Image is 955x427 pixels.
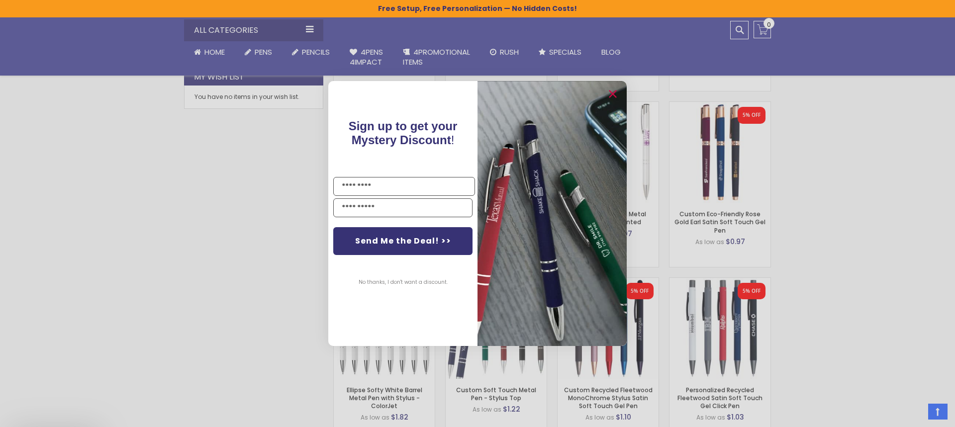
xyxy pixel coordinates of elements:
[354,270,453,295] button: No thanks, I don't want a discount.
[605,86,621,102] button: Close dialog
[477,81,627,346] img: pop-up-image
[349,119,458,147] span: !
[349,119,458,147] span: Sign up to get your Mystery Discount
[333,227,473,255] button: Send Me the Deal! >>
